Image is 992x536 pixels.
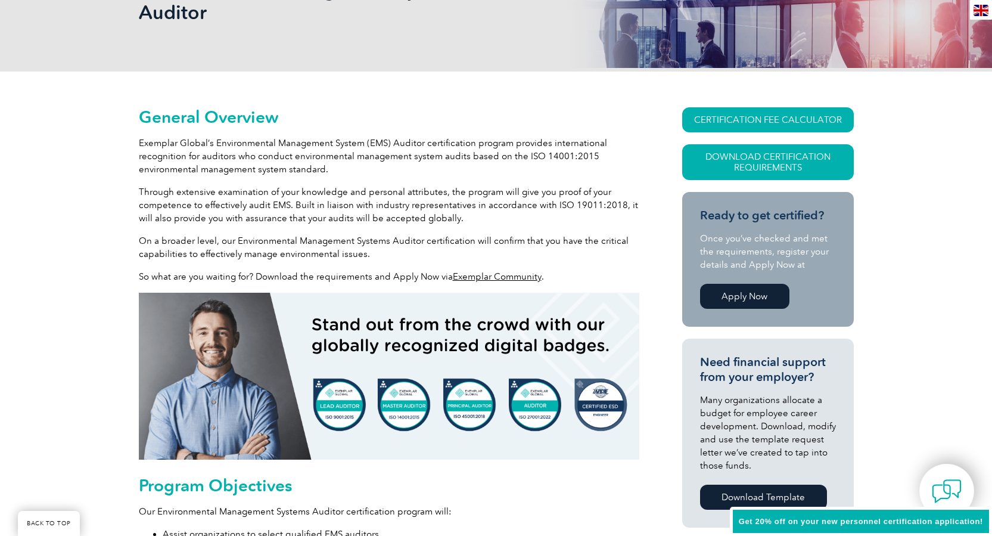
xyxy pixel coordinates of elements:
p: Through extensive examination of your knowledge and personal attributes, the program will give yo... [139,185,639,225]
a: Download Certification Requirements [682,144,854,180]
a: Exemplar Community [453,271,542,282]
a: Download Template [700,485,827,510]
span: Get 20% off on your new personnel certification application! [739,517,983,526]
h3: Ready to get certified? [700,208,836,223]
p: Exemplar Global’s Environmental Management System (EMS) Auditor certification program provides in... [139,137,639,176]
img: badges [139,293,639,460]
p: On a broader level, our Environmental Management Systems Auditor certification will confirm that ... [139,234,639,261]
p: Once you’ve checked and met the requirements, register your details and Apply Now at [700,232,836,271]
h3: Need financial support from your employer? [700,355,836,385]
h2: General Overview [139,107,639,126]
img: contact-chat.png [932,476,962,506]
img: en [974,5,988,16]
p: Our Environmental Management Systems Auditor certification program will: [139,505,639,518]
p: So what are you waiting for? Download the requirements and Apply Now via . [139,270,639,283]
a: CERTIFICATION FEE CALCULATOR [682,107,854,132]
p: Many organizations allocate a budget for employee career development. Download, modify and use th... [700,394,836,472]
a: BACK TO TOP [18,511,80,536]
a: Apply Now [700,284,789,309]
h2: Program Objectives [139,476,639,495]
